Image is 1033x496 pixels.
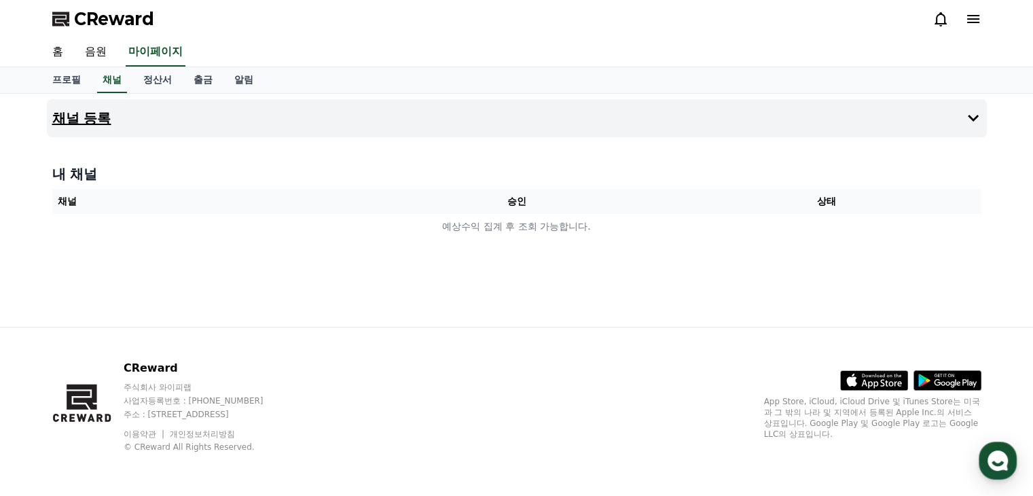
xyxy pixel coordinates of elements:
[43,404,51,414] span: 홈
[764,396,981,440] p: App Store, iCloud, iCloud Drive 및 iTunes Store는 미국과 그 밖의 나라 및 지역에서 등록된 Apple Inc.의 서비스 상표입니다. Goo...
[52,164,981,183] h4: 내 채널
[47,99,987,137] button: 채널 등록
[361,189,671,214] th: 승인
[52,8,154,30] a: CReward
[97,67,127,93] a: 채널
[41,67,92,93] a: 프로필
[223,67,264,93] a: 알림
[124,429,166,439] a: 이용약관
[124,360,289,376] p: CReward
[74,38,117,67] a: 음원
[52,214,981,239] td: 예상수익 집계 후 조회 가능합니다.
[671,189,981,214] th: 상태
[90,383,175,417] a: 대화
[132,67,183,93] a: 정산서
[183,67,223,93] a: 출금
[74,8,154,30] span: CReward
[170,429,235,439] a: 개인정보처리방침
[175,383,261,417] a: 설정
[52,111,111,126] h4: 채널 등록
[52,189,362,214] th: 채널
[124,409,289,420] p: 주소 : [STREET_ADDRESS]
[124,442,289,453] p: © CReward All Rights Reserved.
[210,404,226,414] span: 설정
[124,395,289,406] p: 사업자등록번호 : [PHONE_NUMBER]
[126,38,185,67] a: 마이페이지
[4,383,90,417] a: 홈
[124,382,289,393] p: 주식회사 와이피랩
[41,38,74,67] a: 홈
[124,404,141,415] span: 대화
